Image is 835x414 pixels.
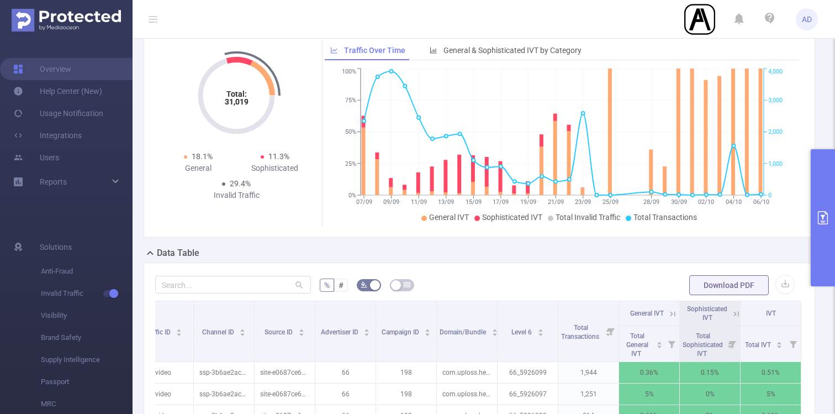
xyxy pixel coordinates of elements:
p: com.uploss.health.fasting [437,362,497,383]
p: ssp-3b6ae2ac02754b4c [194,384,254,405]
p: site-e0687ce62edbf582 [255,384,315,405]
span: % [324,281,330,290]
span: General IVT [630,310,664,317]
a: Users [13,146,59,169]
div: Sort [492,327,498,334]
span: 11.3% [268,152,289,161]
span: IVT [766,310,776,317]
a: Help Center (New) [13,80,102,102]
h2: Data Table [157,247,199,260]
tspan: 23/09 [575,198,591,206]
tspan: 09/09 [383,198,399,206]
i: icon: caret-down [492,332,498,335]
i: Filter menu [785,326,801,361]
i: icon: caret-up [425,327,431,331]
span: Total Sophisticated IVT [683,332,723,358]
i: icon: caret-down [364,332,370,335]
i: icon: caret-up [492,327,498,331]
span: Source ID [265,328,294,336]
a: Overview [13,58,71,80]
p: 198 [376,384,436,405]
p: 66 [315,384,376,405]
i: icon: bg-colors [361,281,367,288]
tspan: 4,000 [768,69,783,76]
p: 1,944 [558,362,619,383]
div: Invalid Traffic [198,190,275,201]
span: Invalid Traffic [41,282,133,305]
i: icon: table [404,281,410,288]
span: Supply Intelligence [41,349,133,371]
span: Channel ID [202,328,236,336]
tspan: 17/09 [493,198,509,206]
p: 5% [619,384,679,405]
i: Filter menu [664,326,679,361]
input: Search... [155,276,311,294]
i: icon: caret-up [240,327,246,331]
tspan: 50% [345,129,356,136]
p: 5% [741,384,801,405]
span: Passport [41,371,133,393]
p: video [133,384,193,405]
i: icon: line-chart [330,46,338,54]
span: Total Transactions [561,324,601,340]
tspan: 06/10 [753,198,769,206]
span: AD [802,8,812,30]
span: Total General IVT [626,332,648,358]
p: 0% [680,384,740,405]
a: Integrations [13,124,82,146]
i: icon: caret-up [657,340,663,343]
span: Traffic ID [144,328,172,336]
span: Advertiser ID [321,328,360,336]
p: video [133,362,193,383]
i: icon: caret-up [298,327,304,331]
tspan: 25% [345,160,356,167]
i: Filter menu [725,326,740,361]
span: Sophisticated IVT [687,305,727,322]
tspan: 13/09 [438,198,454,206]
span: Brand Safety [41,327,133,349]
p: 0.51% [741,362,801,383]
tspan: 07/09 [356,198,372,206]
div: Sort [363,327,370,334]
p: 0.36% [619,362,679,383]
i: icon: bar-chart [430,46,437,54]
i: icon: caret-down [176,332,182,335]
div: Sort [298,327,305,334]
img: Protected Media [12,9,121,32]
p: 66_5926099 [498,362,558,383]
p: site-e0687ce62edbf582 [255,362,315,383]
tspan: 2,000 [768,129,783,136]
span: Total Invalid Traffic [556,213,620,222]
i: icon: caret-up [364,327,370,331]
tspan: 04/10 [725,198,741,206]
tspan: 30/09 [670,198,686,206]
i: icon: caret-down [425,332,431,335]
tspan: Total: [226,90,247,98]
a: Usage Notification [13,102,103,124]
tspan: 25/09 [602,198,618,206]
a: Reports [40,171,67,193]
i: icon: caret-up [176,327,182,331]
tspan: 3,000 [768,97,783,104]
div: Sort [537,327,544,334]
i: icon: caret-down [776,344,783,347]
tspan: 0% [348,192,356,199]
tspan: 75% [345,97,356,104]
span: Reports [40,177,67,186]
span: Total IVT [745,341,773,349]
span: Level 6 [511,328,533,336]
span: Solutions [40,236,72,258]
tspan: 21/09 [547,198,563,206]
p: com.uploss.health.fasting [437,384,497,405]
p: 1,251 [558,384,619,405]
i: Filter menu [603,301,619,361]
div: Sort [239,327,246,334]
span: Campaign ID [382,328,421,336]
div: Sophisticated [236,163,313,174]
span: Traffic Over Time [344,46,405,55]
div: Sort [424,327,431,334]
span: Visibility [41,305,133,327]
div: Sort [776,340,783,347]
tspan: 19/09 [520,198,536,206]
p: 198 [376,362,436,383]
